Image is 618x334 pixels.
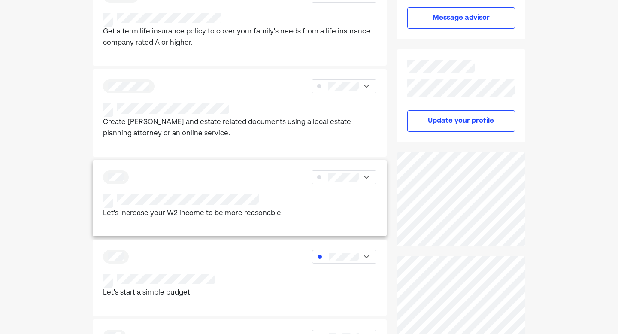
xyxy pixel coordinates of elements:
[103,117,376,139] p: Create [PERSON_NAME] and estate related documents using a local estate planning attorney or an on...
[407,110,515,132] button: Update your profile
[103,288,215,299] p: Let's start a simple budget
[103,27,376,49] p: Get a term life insurance policy to cover your family's needs from a life insurance company rated...
[407,7,515,29] button: Message advisor
[103,208,283,219] p: Let's increase your W2 income to be more reasonable.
